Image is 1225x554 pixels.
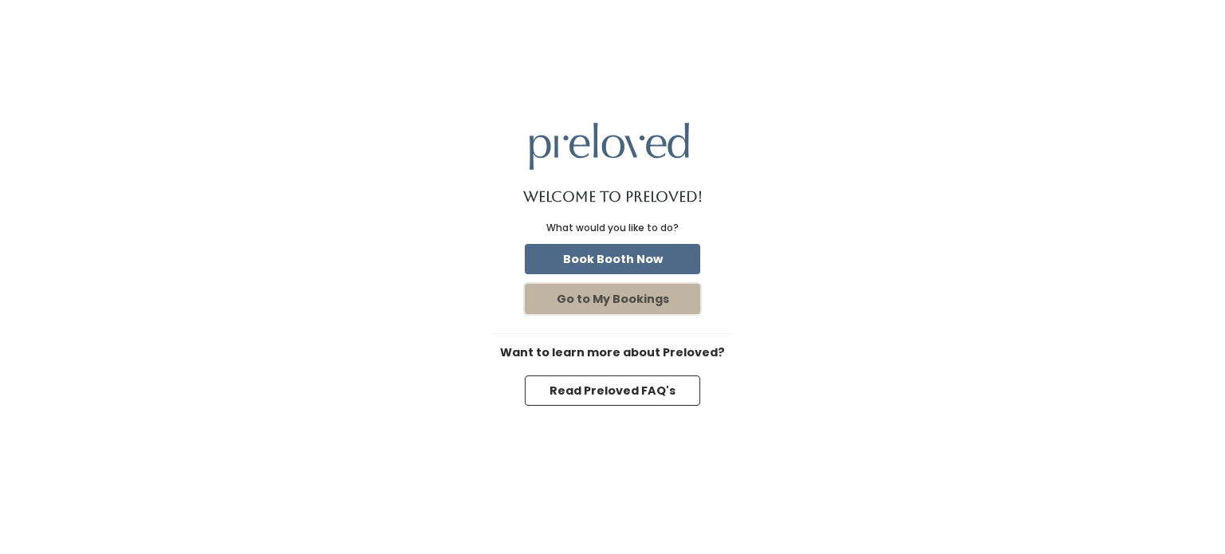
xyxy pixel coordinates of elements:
[525,375,700,406] button: Read Preloved FAQ's
[525,244,700,274] button: Book Booth Now
[493,347,732,360] h6: Want to learn more about Preloved?
[522,281,703,317] a: Go to My Bookings
[523,189,703,205] h1: Welcome to Preloved!
[525,284,700,314] button: Go to My Bookings
[530,123,689,170] img: preloved logo
[546,221,679,235] div: What would you like to do?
